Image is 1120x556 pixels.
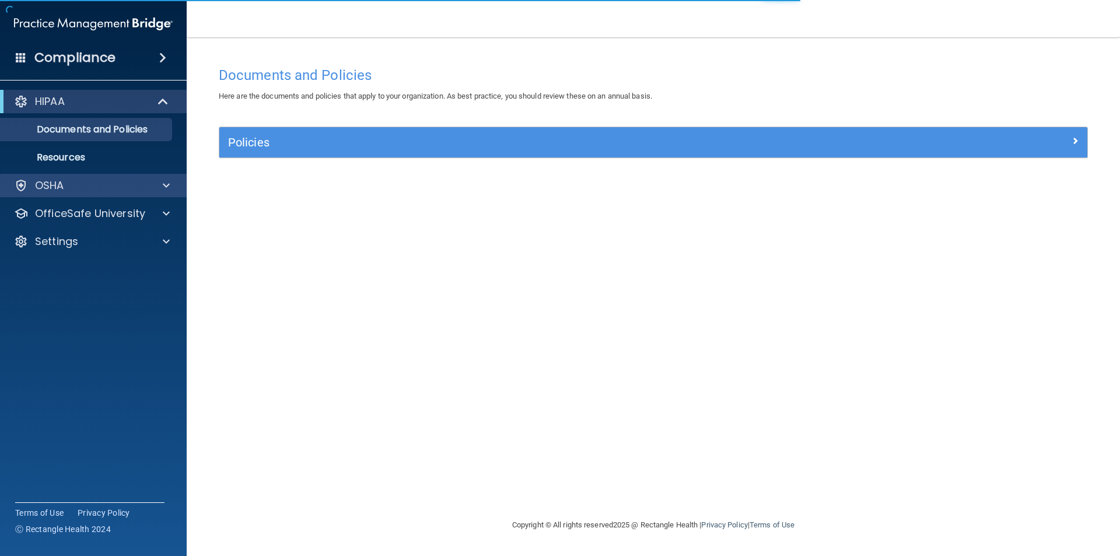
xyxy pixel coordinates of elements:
[440,506,866,544] div: Copyright © All rights reserved 2025 @ Rectangle Health | |
[14,12,173,36] img: PMB logo
[15,507,64,519] a: Terms of Use
[35,235,78,249] p: Settings
[8,152,167,163] p: Resources
[228,133,1079,152] a: Policies
[750,520,794,529] a: Terms of Use
[918,473,1106,520] iframe: Drift Widget Chat Controller
[14,235,170,249] a: Settings
[219,68,1088,83] h4: Documents and Policies
[219,92,652,100] span: Here are the documents and policies that apply to your organization. As best practice, you should...
[14,207,170,221] a: OfficeSafe University
[15,523,111,535] span: Ⓒ Rectangle Health 2024
[78,507,130,519] a: Privacy Policy
[35,95,65,109] p: HIPAA
[35,179,64,193] p: OSHA
[14,179,170,193] a: OSHA
[228,136,862,149] h5: Policies
[701,520,747,529] a: Privacy Policy
[14,95,169,109] a: HIPAA
[35,207,145,221] p: OfficeSafe University
[8,124,167,135] p: Documents and Policies
[34,50,116,66] h4: Compliance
